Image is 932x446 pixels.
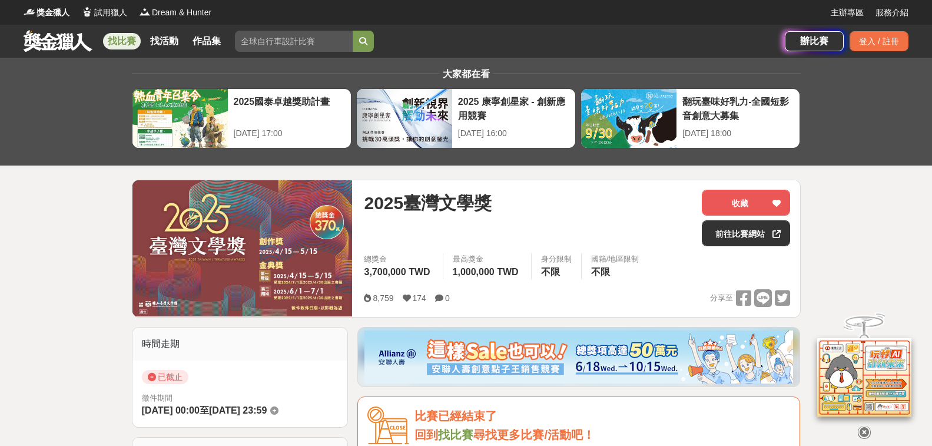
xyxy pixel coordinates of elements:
[458,95,569,121] div: 2025 康寧創星家 - 創新應用競賽
[702,220,790,246] a: 前往比賽網站
[364,253,433,265] span: 總獎金
[581,88,800,148] a: 翻玩臺味好乳力-全國短影音創意大募集[DATE] 18:00
[142,370,188,384] span: 已截止
[817,335,911,414] img: d2146d9a-e6f6-4337-9592-8cefde37ba6b.png
[81,6,93,18] img: Logo
[209,405,267,415] span: [DATE] 23:59
[440,69,493,79] span: 大家都在看
[145,33,183,49] a: 找活動
[200,405,209,415] span: 至
[453,267,519,277] span: 1,000,000 TWD
[710,289,733,307] span: 分享至
[364,190,492,216] span: 2025臺灣文學獎
[234,127,345,140] div: [DATE] 17:00
[367,407,409,445] img: Icon
[414,428,438,441] span: 回到
[356,88,576,148] a: 2025 康寧創星家 - 創新應用競賽[DATE] 16:00
[152,6,211,19] span: Dream & Hunter
[139,6,151,18] img: Logo
[682,127,794,140] div: [DATE] 18:00
[132,180,353,316] img: Cover Image
[132,88,351,148] a: 2025國泰卓越獎助計畫[DATE] 17:00
[142,405,200,415] span: [DATE] 00:00
[473,428,595,441] span: 尋找更多比賽/活動吧！
[591,267,610,277] span: 不限
[132,328,348,361] div: 時間走期
[682,95,794,121] div: 翻玩臺味好乳力-全國短影音創意大募集
[414,407,790,426] div: 比賽已經結束了
[364,267,430,277] span: 3,700,000 TWD
[541,267,560,277] span: 不限
[235,31,353,52] input: 全球自行車設計比賽
[81,6,127,19] a: Logo試用獵人
[24,6,35,18] img: Logo
[103,33,141,49] a: 找比賽
[850,31,908,51] div: 登入 / 註冊
[453,253,522,265] span: 最高獎金
[785,31,844,51] a: 辦比賽
[373,293,393,303] span: 8,759
[139,6,211,19] a: LogoDream & Hunter
[541,253,572,265] div: 身分限制
[875,6,908,19] a: 服務介紹
[413,293,426,303] span: 174
[702,190,790,216] button: 收藏
[364,331,793,384] img: dcc59076-91c0-4acb-9c6b-a1d413182f46.png
[591,253,639,265] div: 國籍/地區限制
[188,33,225,49] a: 作品集
[438,428,473,441] a: 找比賽
[94,6,127,19] span: 試用獵人
[24,6,69,19] a: Logo獎金獵人
[458,127,569,140] div: [DATE] 16:00
[37,6,69,19] span: 獎金獵人
[234,95,345,121] div: 2025國泰卓越獎助計畫
[445,293,450,303] span: 0
[142,394,173,402] span: 徵件期間
[831,6,864,19] a: 主辦專區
